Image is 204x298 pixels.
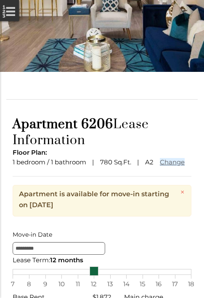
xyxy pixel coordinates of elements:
[90,279,98,290] span: 12
[13,255,191,266] div: Lease Term:
[160,158,185,166] a: Change
[114,158,131,166] span: Sq.Ft.
[50,256,83,264] span: 12 months
[171,279,179,290] span: 17
[19,189,176,211] p: Apartment is available for move-in starting on [DATE]
[13,116,113,132] span: Apartment 6206
[187,279,195,290] span: 18
[57,279,66,290] span: 10
[13,116,191,148] h1: Lease Information
[145,158,154,166] span: A2
[13,242,105,255] input: Move-in Date edit selected 12/6/2025
[13,229,191,240] label: Move-in Date
[41,279,50,290] span: 9
[154,279,163,290] span: 16
[13,148,47,156] span: Floor Plan:
[122,279,130,290] span: 14
[100,158,112,166] span: 780
[106,279,114,290] span: 13
[138,279,147,290] span: 15
[13,158,86,166] span: 1 bedroom / 1 bathroom
[25,279,33,290] span: 8
[74,279,82,290] span: 11
[8,279,17,290] span: 7
[180,187,185,197] span: ×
